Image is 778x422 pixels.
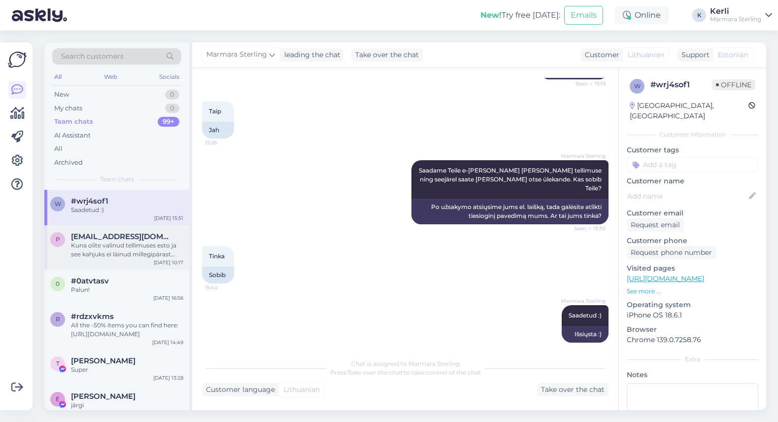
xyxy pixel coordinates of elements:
[54,117,93,127] div: Team chats
[283,385,320,395] span: Lithuanian
[330,369,481,376] span: Press to take control of the chat
[627,191,747,202] input: Add name
[710,7,761,15] div: Kerli
[55,200,61,208] span: w
[152,339,183,346] div: [DATE] 14:49
[627,370,758,380] p: Notes
[56,360,60,367] span: T
[56,280,60,287] span: 0
[627,176,758,186] p: Customer name
[627,335,758,345] p: Chrome 139.0.7258.76
[627,208,758,218] p: Customer email
[712,79,755,90] span: Offline
[562,326,609,343] div: Išsiųsta :)
[692,8,706,22] div: K
[102,70,119,83] div: Web
[202,267,234,283] div: Sobib
[419,167,603,192] span: Saadame Teile e-[PERSON_NAME] [PERSON_NAME] tellimuse ning seejärel saate [PERSON_NAME] otse ülek...
[71,277,109,285] span: #0atvtasv
[158,117,179,127] div: 99+
[718,50,748,60] span: Estonian
[627,310,758,320] p: iPhone OS 18.6.1
[581,50,619,60] div: Customer
[153,374,183,382] div: [DATE] 13:28
[154,214,183,222] div: [DATE] 15:51
[71,241,183,259] div: Kuna olite valinud tellimuses esto ja see kahjuks ei läinud millegipärast läbi, siis jäi tellimus...
[569,225,606,232] span: Seen ✓ 15:30
[710,15,761,23] div: Marmara Sterling
[71,392,135,401] span: Evelin Mänd
[56,316,60,323] span: r
[165,104,179,113] div: 0
[206,49,267,60] span: Marmara Sterling
[202,122,234,139] div: Jah
[650,79,712,91] div: # wrj4sof1
[627,324,758,335] p: Browser
[411,199,609,224] div: Po užsakymo atsiųsime jums el. laišką, tada galėsite atlikti tiesioginį pavedimą mums. Ar tai jum...
[561,297,606,305] span: Marmara Sterling
[627,157,758,172] input: Add a tag
[205,139,242,146] span: 15:26
[480,10,502,20] b: New!
[8,50,27,69] img: Askly Logo
[100,175,134,184] span: Team chats
[154,410,183,417] div: [DATE] 11:53
[71,356,135,365] span: Tambet Kattel
[153,294,183,302] div: [DATE] 16:56
[54,158,83,168] div: Archived
[202,385,275,395] div: Customer language
[634,82,641,90] span: w
[54,144,63,154] div: All
[351,360,460,367] span: Chat is assigned to Marmara Sterling
[627,218,684,232] div: Request email
[61,51,124,62] span: Search customers
[627,355,758,364] div: Extra
[56,236,60,243] span: p
[56,395,60,403] span: E
[569,312,602,319] span: Saadetud :)
[71,206,183,214] div: Saadetud :)
[627,274,704,283] a: [URL][DOMAIN_NAME]
[71,232,173,241] span: pillekaro@gmail.com
[71,285,183,294] div: Palun!
[710,7,772,23] a: KerliMarmara Sterling
[627,300,758,310] p: Operating system
[627,287,758,296] p: See more ...
[157,70,181,83] div: Socials
[209,107,221,115] span: Taip
[627,236,758,246] p: Customer phone
[165,90,179,100] div: 0
[627,145,758,155] p: Customer tags
[569,80,606,87] span: Seen ✓ 15:19
[564,6,603,25] button: Emails
[71,401,183,410] div: järgi
[154,259,183,266] div: [DATE] 10:17
[52,70,64,83] div: All
[205,284,242,291] span: 15:40
[537,383,609,396] div: Take over the chat
[71,312,114,321] span: #rdzxvkms
[71,365,183,374] div: Super
[351,48,423,62] div: Take over the chat
[561,152,606,160] span: Marmara Sterling
[54,104,82,113] div: My chats
[54,131,91,141] div: AI Assistant
[54,90,69,100] div: New
[627,263,758,274] p: Visited pages
[628,50,664,60] span: Lithuanian
[71,197,108,206] span: #wrj4sof1
[71,321,183,339] div: All the -50% items you can find here: [URL][DOMAIN_NAME]
[280,50,340,60] div: leading the chat
[630,101,748,121] div: [GEOGRAPHIC_DATA], [GEOGRAPHIC_DATA]
[209,252,225,260] span: Tinka
[346,369,404,376] i: 'Take over the chat'
[569,343,606,351] span: 15:51
[627,246,716,259] div: Request phone number
[480,9,560,21] div: Try free [DATE]:
[627,130,758,139] div: Customer information
[677,50,710,60] div: Support
[615,6,669,24] div: Online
